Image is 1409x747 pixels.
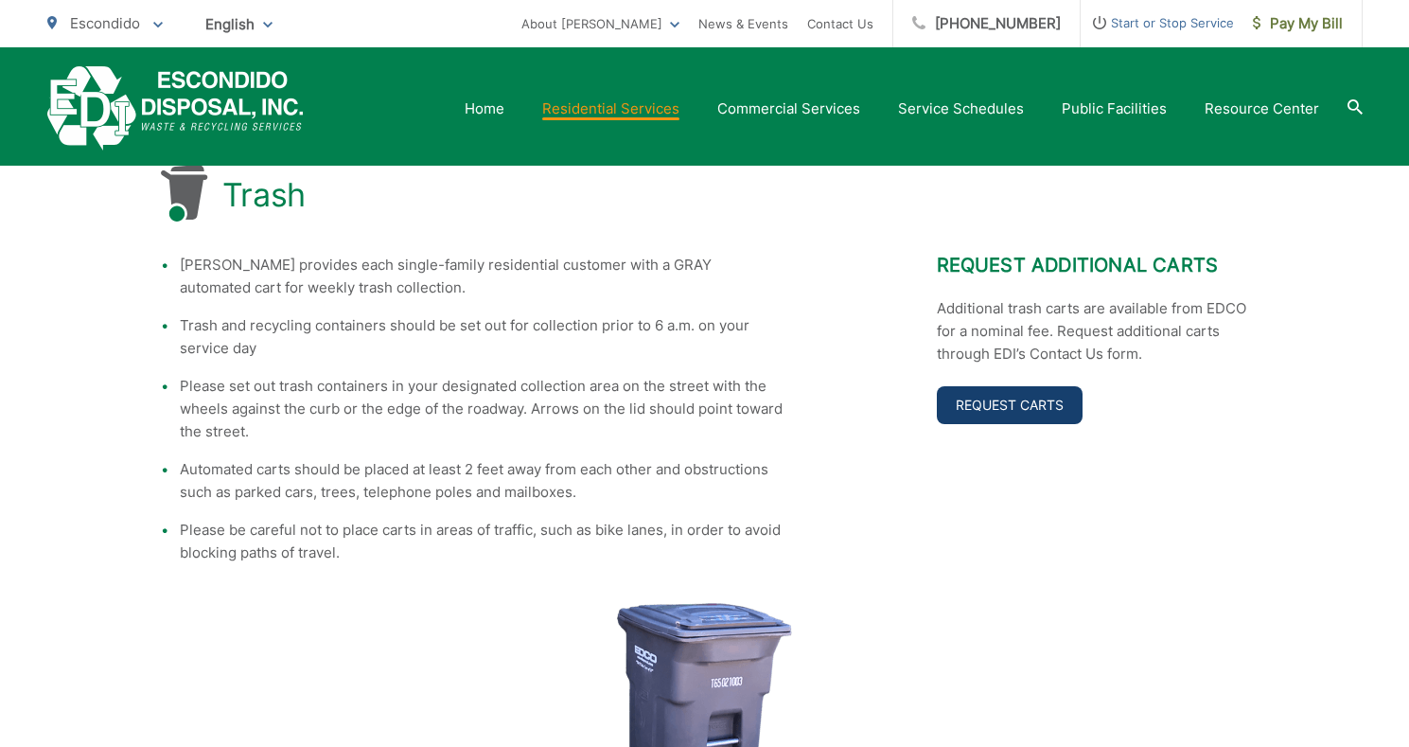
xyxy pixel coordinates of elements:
span: Pay My Bill [1253,12,1343,35]
a: About [PERSON_NAME] [521,12,679,35]
span: Escondido [70,14,140,32]
h2: Request Additional Carts [937,254,1249,276]
a: Home [465,98,504,120]
a: Commercial Services [717,98,860,120]
h1: Trash [222,176,307,214]
li: Trash and recycling containers should be set out for collection prior to 6 a.m. on your service day [180,314,785,360]
li: Please be careful not to place carts in areas of traffic, such as bike lanes, in order to avoid b... [180,519,785,564]
a: Request Carts [937,386,1083,424]
p: Additional trash carts are available from EDCO for a nominal fee. Request additional carts throug... [937,297,1249,365]
li: Automated carts should be placed at least 2 feet away from each other and obstructions such as pa... [180,458,785,504]
a: News & Events [698,12,788,35]
a: Public Facilities [1062,98,1167,120]
a: Contact Us [807,12,873,35]
li: Please set out trash containers in your designated collection area on the street with the wheels ... [180,375,785,443]
a: Residential Services [542,98,679,120]
a: Service Schedules [898,98,1024,120]
a: Resource Center [1205,98,1319,120]
span: English [191,8,287,41]
li: [PERSON_NAME] provides each single-family residential customer with a GRAY automated cart for wee... [180,254,785,299]
a: EDCD logo. Return to the homepage. [47,66,304,151]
